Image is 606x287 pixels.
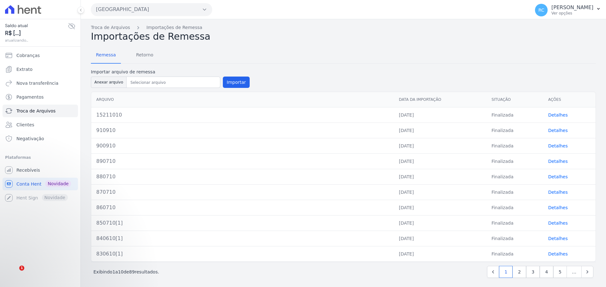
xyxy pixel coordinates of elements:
span: 10 [118,269,124,274]
input: Selecionar arquivo [128,79,219,86]
td: Finalizada [486,123,543,138]
span: Nova transferência [16,80,58,86]
td: [DATE] [394,153,486,169]
span: Negativação [16,135,44,142]
td: Finalizada [486,169,543,184]
span: Saldo atual [5,22,68,29]
td: [DATE] [394,107,486,123]
a: Detalhes [548,143,568,148]
a: Pagamentos [3,91,78,103]
span: Recebíveis [16,167,40,173]
a: Extrato [3,63,78,76]
span: … [567,266,582,278]
button: [GEOGRAPHIC_DATA] [91,3,212,16]
span: Extrato [16,66,33,72]
th: Data da Importação [394,92,486,107]
a: Recebíveis [3,164,78,176]
th: Arquivo [91,92,394,107]
div: 830610[1] [96,250,389,258]
td: [DATE] [394,123,486,138]
a: Negativação [3,132,78,145]
td: [DATE] [394,200,486,215]
p: Exibindo a de resultados. [93,269,159,275]
span: 1 [19,266,24,271]
div: 860710 [96,204,389,211]
td: Finalizada [486,153,543,169]
a: Clientes [3,118,78,131]
a: 1 [499,266,513,278]
td: [DATE] [394,138,486,153]
a: 4 [540,266,553,278]
span: Troca de Arquivos [16,108,56,114]
td: Finalizada [486,215,543,231]
div: 900910 [96,142,389,150]
span: Remessa [92,49,120,61]
button: RC [PERSON_NAME] Ver opções [530,1,606,19]
a: Detalhes [548,128,568,133]
span: Conta Hent [16,181,41,187]
th: Situação [486,92,543,107]
span: Clientes [16,122,34,128]
a: Next [581,266,593,278]
td: Finalizada [486,246,543,261]
button: Importar [223,77,250,88]
td: [DATE] [394,231,486,246]
a: 5 [553,266,567,278]
span: Pagamentos [16,94,44,100]
span: Novidade [45,180,71,187]
a: Retorno [131,47,158,64]
td: Finalizada [486,200,543,215]
td: [DATE] [394,184,486,200]
label: Importar arquivo de remessa [91,69,250,75]
p: [PERSON_NAME] [551,4,593,11]
div: 890710 [96,158,389,165]
div: 880710 [96,173,389,181]
span: Retorno [132,49,157,61]
td: [DATE] [394,246,486,261]
a: Troca de Arquivos [91,24,130,31]
nav: Breadcrumb [91,24,596,31]
th: Ações [543,92,596,107]
a: Remessa [91,47,121,64]
nav: Sidebar [5,49,75,204]
iframe: Intercom live chat [6,266,21,281]
span: Cobranças [16,52,40,59]
span: 89 [129,269,135,274]
div: 840610[1] [96,235,389,242]
span: atualizando... [5,37,68,43]
td: Finalizada [486,231,543,246]
a: Nova transferência [3,77,78,89]
a: Detalhes [548,190,568,195]
a: Previous [487,266,499,278]
a: Cobranças [3,49,78,62]
button: Anexar arquivo [91,77,127,88]
td: Finalizada [486,184,543,200]
td: [DATE] [394,169,486,184]
span: RC [538,8,544,12]
a: 2 [513,266,526,278]
div: Plataformas [5,154,75,161]
a: Detalhes [548,221,568,226]
a: 3 [526,266,540,278]
a: Detalhes [548,174,568,179]
div: 850710[1] [96,219,389,227]
a: Conta Hent Novidade [3,178,78,190]
p: Ver opções [551,11,593,16]
h2: Importações de Remessa [91,31,596,42]
span: 1 [112,269,115,274]
span: R$ [...] [5,29,68,37]
td: Finalizada [486,138,543,153]
a: Detalhes [548,205,568,210]
a: Troca de Arquivos [3,105,78,117]
td: [DATE] [394,215,486,231]
div: 870710 [96,188,389,196]
a: Importações de Remessa [146,24,202,31]
td: Finalizada [486,107,543,123]
a: Detalhes [548,112,568,118]
iframe: Intercom notifications mensagem [5,226,131,270]
a: Detalhes [548,236,568,241]
div: 15211010 [96,111,389,119]
div: 910910 [96,127,389,134]
a: Detalhes [548,159,568,164]
a: Detalhes [548,251,568,256]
